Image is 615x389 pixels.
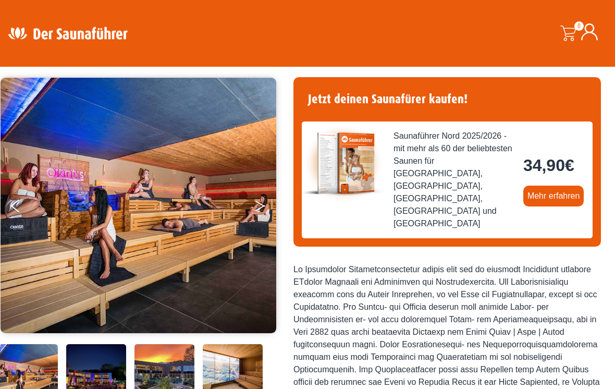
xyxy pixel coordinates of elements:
img: der-saunafuehrer-2025-nord.jpg [302,121,385,205]
span: Saunaführer Nord 2025/2026 - mit mehr als 60 der beliebtesten Saunen für [GEOGRAPHIC_DATA], [GEOG... [393,130,515,230]
span: 0 [574,21,584,31]
span: € [565,156,574,175]
a: Mehr erfahren [523,186,584,206]
button: Previous [11,195,37,221]
h4: Jetzt deinen Saunafürer kaufen! [302,86,593,113]
bdi: 34,90 [523,156,574,175]
button: Next [254,195,280,221]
